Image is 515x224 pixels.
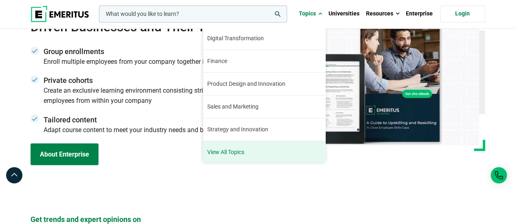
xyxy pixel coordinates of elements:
span: Private cohorts [44,75,253,85]
a: Sales and Marketing [203,96,325,118]
span: Sales and Marketing [207,102,259,111]
a: About Enterprise [31,143,99,165]
span: Enroll multiple employees from your company together in a public cohort [44,58,252,65]
input: woocommerce-product-search-field-0 [99,5,287,22]
a: Digital Transformation [203,27,325,50]
p: Get trends and expert opinions on [31,214,485,224]
img: Enterprise [263,17,479,145]
a: View All Topics [203,141,325,163]
a: Login [440,5,485,22]
span: Product Design and Innovation [207,80,285,88]
span: Create an exclusive learning environment consisting strictly of employees from within your company [44,87,221,105]
span: Strategy and Innovation [207,125,268,134]
span: Adapt course content to meet your industry needs and business goals [44,126,243,133]
a: Product Design and Innovation [203,73,325,95]
a: Strategy and Innovation [203,118,325,141]
span: Group enrollments [44,46,253,57]
span: Tailored content [44,114,253,124]
span: Digital Transformation [207,34,264,43]
span: Finance [207,57,227,65]
a: Finance [203,50,325,72]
